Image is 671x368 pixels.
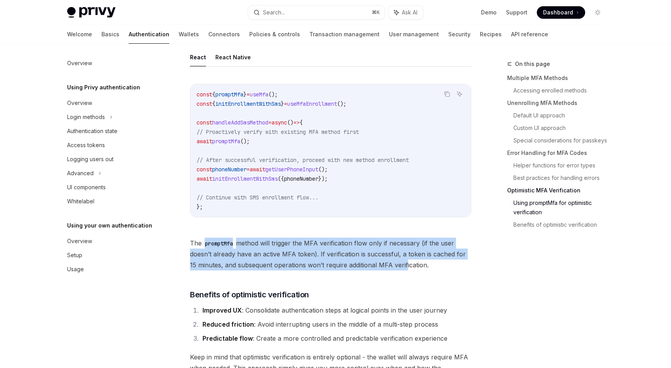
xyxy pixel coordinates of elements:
span: (); [240,138,250,145]
a: Default UI approach [513,109,610,122]
span: The method will trigger the MFA verification flow only if necessary (if the user doesn’t already ... [190,238,471,270]
button: Ask AI [389,5,423,20]
span: initEnrollmentWithSms [215,100,281,107]
span: // Proactively verify with existing MFA method first [197,128,359,135]
a: UI components [61,180,161,194]
li: : Consolidate authentication steps at logical points in the user journey [200,305,471,316]
a: Transaction management [309,25,380,44]
img: light logo [67,7,115,18]
a: Basics [101,25,119,44]
span: { [300,119,303,126]
div: Authentication state [67,126,117,136]
span: } [281,100,284,107]
span: ({ [278,175,284,182]
a: Custom UI approach [513,122,610,134]
a: Setup [61,248,161,262]
a: Optimistic MFA Verification [507,184,610,197]
span: } [243,91,247,98]
div: Overview [67,236,92,246]
span: (); [337,100,346,107]
span: => [293,119,300,126]
span: const [197,119,212,126]
a: Unenrolling MFA Methods [507,97,610,109]
div: Setup [67,251,82,260]
span: await [250,166,265,173]
span: phoneNumber [212,166,247,173]
a: Policies & controls [249,25,300,44]
span: (); [318,166,328,173]
strong: Predictable flow [202,334,253,342]
div: Overview [67,59,92,68]
a: Access tokens [61,138,161,152]
strong: Reduced friction [202,320,254,328]
span: ⌘ K [372,9,380,16]
span: = [247,166,250,173]
span: useMfa [250,91,268,98]
li: : Avoid interrupting users in the middle of a multi-step process [200,319,471,330]
li: : Create a more controlled and predictable verification experience [200,333,471,344]
a: Benefits of optimistic verification [513,219,610,231]
div: Overview [67,98,92,108]
a: Authentication [129,25,169,44]
a: Helper functions for error types [513,159,610,172]
div: Logging users out [67,155,114,164]
span: initEnrollmentWithSms [212,175,278,182]
span: = [268,119,272,126]
span: const [197,166,212,173]
strong: Improved UX [202,306,242,314]
span: const [197,100,212,107]
h5: Using your own authentication [67,221,152,230]
a: Whitelabel [61,194,161,208]
button: React Native [215,48,251,66]
span: { [212,91,215,98]
a: Special considerations for passkeys [513,134,610,147]
button: Copy the contents from the code block [442,89,452,99]
a: Error Handling for MFA Codes [507,147,610,159]
span: getUserPhoneInput [265,166,318,173]
a: Overview [61,234,161,248]
div: Login methods [67,112,105,122]
span: Dashboard [543,9,573,16]
a: Accessing enrolled methods [513,84,610,97]
a: Connectors [208,25,240,44]
a: Dashboard [537,6,585,19]
a: Security [448,25,470,44]
span: async [272,119,287,126]
a: Demo [481,9,497,16]
span: () [287,119,293,126]
span: Ask AI [402,9,417,16]
div: Search... [263,8,285,17]
a: Overview [61,56,161,70]
div: Whitelabel [67,197,94,206]
a: Support [506,9,527,16]
span: const [197,91,212,98]
span: = [284,100,287,107]
span: = [247,91,250,98]
button: Toggle dark mode [591,6,604,19]
button: Ask AI [454,89,465,99]
div: Usage [67,265,84,274]
span: phoneNumber [284,175,318,182]
div: UI components [67,183,106,192]
span: // Continue with SMS enrollment flow... [197,194,318,201]
button: React [190,48,206,66]
div: Access tokens [67,140,105,150]
div: Advanced [67,169,94,178]
a: Wallets [179,25,199,44]
a: Authentication state [61,124,161,138]
span: await [197,138,212,145]
a: User management [389,25,439,44]
a: Logging users out [61,152,161,166]
span: await [197,175,212,182]
span: promptMfa [212,138,240,145]
span: }; [197,203,203,210]
code: promptMfa [202,239,236,248]
span: (); [268,91,278,98]
span: { [212,100,215,107]
a: Usage [61,262,161,276]
span: }); [318,175,328,182]
span: // After successful verification, proceed with new method enrollment [197,156,409,164]
span: On this page [515,59,550,69]
a: Welcome [67,25,92,44]
span: useMfaEnrollment [287,100,337,107]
